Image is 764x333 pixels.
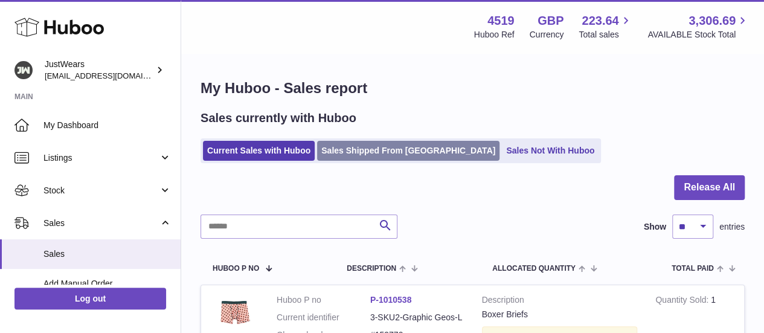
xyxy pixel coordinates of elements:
a: 223.64 Total sales [579,13,632,40]
a: Log out [14,288,166,309]
span: My Dashboard [43,120,172,131]
span: entries [719,221,745,233]
span: AVAILABLE Stock Total [647,29,750,40]
h2: Sales currently with Huboo [201,110,356,126]
div: Huboo Ref [474,29,515,40]
a: P-1010538 [370,295,412,305]
span: 3,306.69 [689,13,736,29]
span: Sales [43,218,159,229]
span: Listings [43,152,159,164]
dt: Huboo P no [277,294,370,306]
span: ALLOCATED Quantity [492,265,576,273]
a: Sales Not With Huboo [502,141,599,161]
img: 45191726759854.JPG [210,294,258,326]
span: Sales [43,248,172,260]
dt: Current identifier [277,312,370,323]
dd: 3-SKU2-Graphic Geos-L [370,312,464,323]
a: Current Sales with Huboo [203,141,315,161]
label: Show [644,221,666,233]
a: Sales Shipped From [GEOGRAPHIC_DATA] [317,141,499,161]
a: 3,306.69 AVAILABLE Stock Total [647,13,750,40]
strong: Description [482,294,638,309]
span: Description [347,265,396,273]
span: Total paid [672,265,714,273]
strong: 4519 [487,13,515,29]
span: Total sales [579,29,632,40]
span: Stock [43,185,159,196]
span: Huboo P no [213,265,259,273]
span: 223.64 [582,13,618,29]
span: [EMAIL_ADDRESS][DOMAIN_NAME] [45,71,178,80]
span: Add Manual Order [43,278,172,289]
div: JustWears [45,59,153,82]
img: internalAdmin-4519@internal.huboo.com [14,61,33,79]
h1: My Huboo - Sales report [201,79,745,98]
strong: Quantity Sold [655,295,711,308]
div: Currency [530,29,564,40]
strong: GBP [538,13,563,29]
button: Release All [674,175,745,200]
div: Boxer Briefs [482,309,638,320]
